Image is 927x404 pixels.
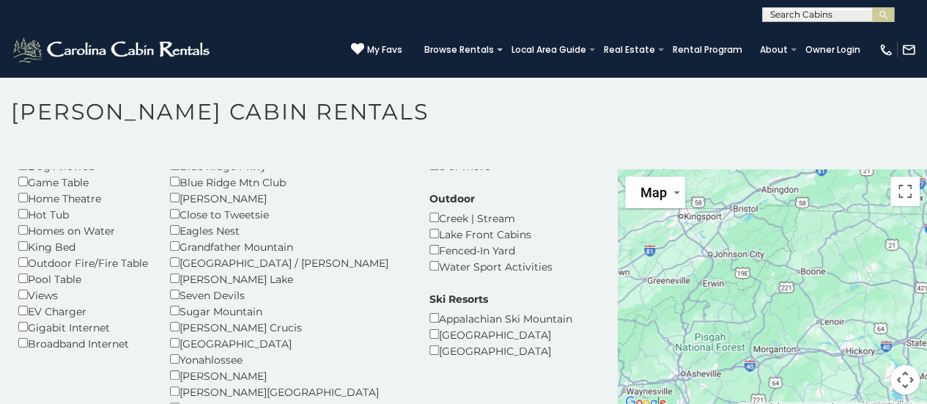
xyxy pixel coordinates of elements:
[879,43,893,57] img: phone-regular-white.png
[429,258,553,274] div: Water Sport Activities
[18,190,148,206] div: Home Theatre
[798,40,868,60] a: Owner Login
[18,238,148,254] div: King Bed
[429,292,488,306] label: Ski Resorts
[170,238,407,254] div: Grandfather Mountain
[429,226,553,242] div: Lake Front Cabins
[351,43,402,57] a: My Favs
[170,383,407,400] div: [PERSON_NAME][GEOGRAPHIC_DATA]
[753,40,795,60] a: About
[890,365,920,394] button: Map camera controls
[417,40,501,60] a: Browse Rentals
[429,242,553,258] div: Fenced-In Yard
[170,206,407,222] div: Close to Tweetsie
[625,177,685,208] button: Change map style
[665,40,750,60] a: Rental Program
[170,271,407,287] div: [PERSON_NAME] Lake
[170,351,407,367] div: Yonahlossee
[18,303,148,319] div: EV Charger
[170,190,407,206] div: [PERSON_NAME]
[18,335,148,351] div: Broadband Internet
[18,222,148,238] div: Homes on Water
[170,222,407,238] div: Eagles Nest
[18,271,148,287] div: Pool Table
[640,185,666,200] span: Map
[170,174,407,190] div: Blue Ridge Mtn Club
[429,342,572,359] div: [GEOGRAPHIC_DATA]
[504,40,594,60] a: Local Area Guide
[170,303,407,319] div: Sugar Mountain
[11,35,214,65] img: White-1-2.png
[18,287,148,303] div: Views
[170,319,407,335] div: [PERSON_NAME] Crucis
[170,287,407,303] div: Seven Devils
[170,254,407,271] div: [GEOGRAPHIC_DATA] / [PERSON_NAME]
[170,335,407,351] div: [GEOGRAPHIC_DATA]
[18,206,148,222] div: Hot Tub
[367,43,402,56] span: My Favs
[429,191,475,206] label: Outdoor
[901,43,916,57] img: mail-regular-white.png
[597,40,662,60] a: Real Estate
[18,174,148,190] div: Game Table
[890,177,920,206] button: Toggle fullscreen view
[429,326,572,342] div: [GEOGRAPHIC_DATA]
[429,210,553,226] div: Creek | Stream
[170,367,407,383] div: [PERSON_NAME]
[18,254,148,271] div: Outdoor Fire/Fire Table
[429,310,572,326] div: Appalachian Ski Mountain
[18,319,148,335] div: Gigabit Internet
